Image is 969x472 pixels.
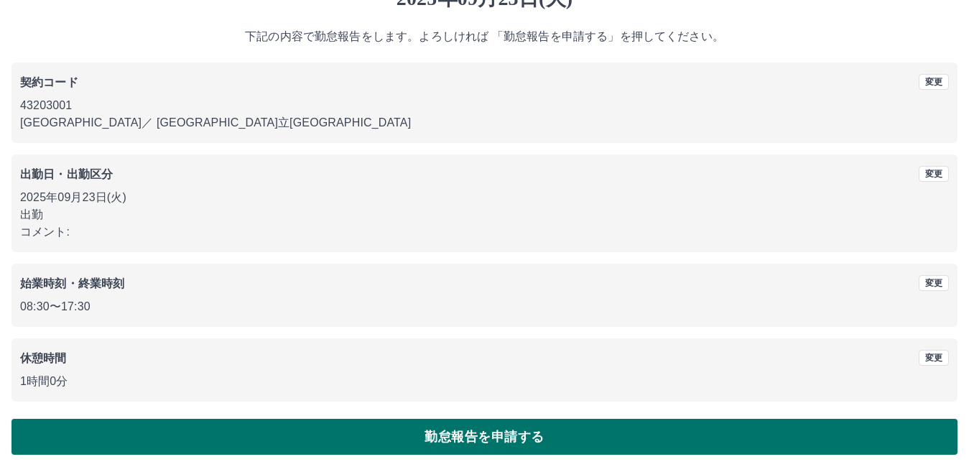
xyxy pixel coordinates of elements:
p: 下記の内容で勤怠報告をします。よろしければ 「勤怠報告を申請する」を押してください。 [11,28,958,45]
button: 変更 [919,275,949,291]
p: 08:30 〜 17:30 [20,298,949,315]
p: コメント: [20,223,949,241]
button: 勤怠報告を申請する [11,419,958,455]
button: 変更 [919,166,949,182]
p: [GEOGRAPHIC_DATA] ／ [GEOGRAPHIC_DATA]立[GEOGRAPHIC_DATA] [20,114,949,131]
p: 1時間0分 [20,373,949,390]
button: 変更 [919,350,949,366]
button: 変更 [919,74,949,90]
p: 2025年09月23日(火) [20,189,949,206]
p: 43203001 [20,97,949,114]
b: 出勤日・出勤区分 [20,168,113,180]
p: 出勤 [20,206,949,223]
b: 始業時刻・終業時刻 [20,277,124,290]
b: 契約コード [20,76,78,88]
b: 休憩時間 [20,352,67,364]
